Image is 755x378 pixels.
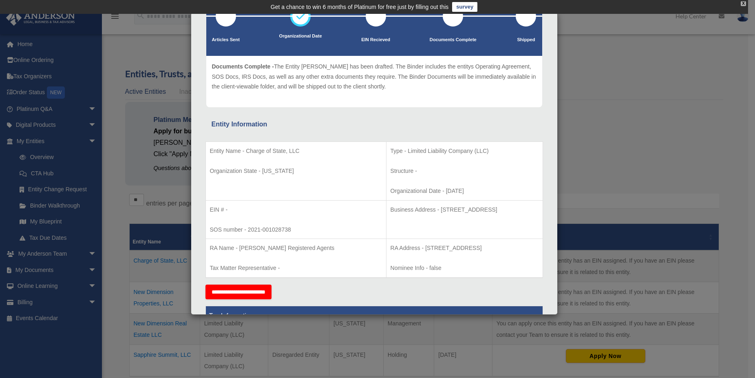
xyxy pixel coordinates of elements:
p: EIN # - [210,205,382,215]
p: Articles Sent [212,36,240,44]
p: RA Name - [PERSON_NAME] Registered Agents [210,243,382,253]
div: close [741,1,746,6]
div: Entity Information [212,119,537,130]
p: Organization State - [US_STATE] [210,166,382,176]
p: Organizational Date - [DATE] [391,186,539,196]
p: RA Address - [STREET_ADDRESS] [391,243,539,253]
p: Business Address - [STREET_ADDRESS] [391,205,539,215]
p: Type - Limited Liability Company (LLC) [391,146,539,156]
th: Tax Information [205,306,543,326]
a: survey [452,2,477,12]
p: Organizational Date [279,32,322,40]
p: Tax Matter Representative - [210,263,382,273]
p: EIN Recieved [361,36,390,44]
p: Nominee Info - false [391,263,539,273]
p: The Entity [PERSON_NAME] has been drafted. The Binder includes the entitys Operating Agreement, S... [212,62,536,92]
p: Entity Name - Charge of State, LLC [210,146,382,156]
p: Structure - [391,166,539,176]
p: SOS number - 2021-001028738 [210,225,382,235]
span: Documents Complete - [212,63,274,70]
p: Documents Complete [430,36,477,44]
p: Shipped [516,36,536,44]
div: Get a chance to win 6 months of Platinum for free just by filling out this [271,2,449,12]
